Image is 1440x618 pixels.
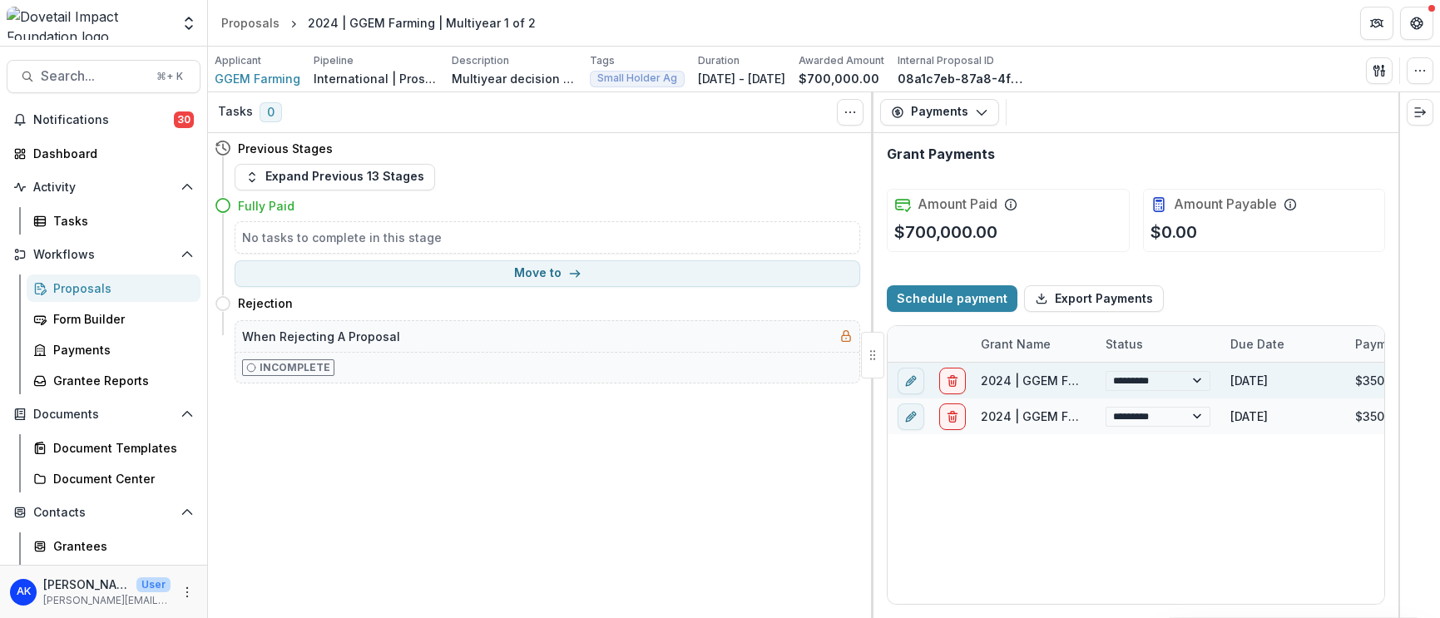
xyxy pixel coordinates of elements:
[1220,326,1345,362] div: Due Date
[27,207,200,235] a: Tasks
[27,434,200,462] a: Document Templates
[33,145,187,162] div: Dashboard
[887,146,995,162] h2: Grant Payments
[314,53,354,68] p: Pipeline
[238,294,293,312] h4: Rejection
[53,279,187,297] div: Proposals
[971,326,1096,362] div: Grant Name
[260,360,330,375] p: Incomplete
[153,67,186,86] div: ⌘ + K
[898,53,994,68] p: Internal Proposal ID
[1407,99,1433,126] button: Expand right
[939,367,966,393] button: delete
[1360,7,1393,40] button: Partners
[597,72,677,84] span: Small Holder Ag
[53,439,187,457] div: Document Templates
[1220,335,1294,353] div: Due Date
[799,70,879,87] p: $700,000.00
[452,70,576,87] p: Multiyear decision 2024 for 2 years at $350,000/year totalling $700,000.
[308,14,536,32] div: 2024 | GGEM Farming | Multiyear 1 of 2
[53,537,187,555] div: Grantees
[235,164,435,190] button: Expand Previous 13 Stages
[41,68,146,84] span: Search...
[7,499,200,526] button: Open Contacts
[452,53,509,68] p: Description
[1024,285,1164,312] button: Export Payments
[837,99,864,126] button: Toggle View Cancelled Tasks
[43,593,171,608] p: [PERSON_NAME][EMAIL_ADDRESS][DOMAIN_NAME]
[136,577,171,592] p: User
[27,465,200,492] a: Document Center
[918,196,997,212] h2: Amount Paid
[53,341,187,358] div: Payments
[221,14,280,32] div: Proposals
[53,372,187,389] div: Grantee Reports
[215,70,300,87] a: GGEM Farming
[7,106,200,133] button: Notifications30
[260,102,282,122] span: 0
[7,140,200,167] a: Dashboard
[799,53,884,68] p: Awarded Amount
[894,220,997,245] p: $700,000.00
[215,11,542,35] nav: breadcrumb
[27,563,200,591] a: Communications
[939,403,966,429] button: delete
[238,140,333,157] h4: Previous Stages
[235,260,860,287] button: Move to
[174,111,194,128] span: 30
[887,285,1017,312] button: Schedule payment
[1220,398,1345,434] div: [DATE]
[1096,326,1220,362] div: Status
[7,174,200,200] button: Open Activity
[27,336,200,363] a: Payments
[314,70,438,87] p: International | Prospects Pipeline
[27,274,200,302] a: Proposals
[698,53,740,68] p: Duration
[242,229,853,246] h5: No tasks to complete in this stage
[33,113,174,127] span: Notifications
[33,506,174,520] span: Contacts
[17,586,31,597] div: Anna Koons
[1220,363,1345,398] div: [DATE]
[43,576,130,593] p: [PERSON_NAME]
[1151,220,1197,245] p: $0.00
[898,70,1022,87] p: 08a1c7eb-87a8-4fc4-8211-20e93e313317
[590,53,615,68] p: Tags
[177,7,200,40] button: Open entity switcher
[215,11,286,35] a: Proposals
[53,310,187,328] div: Form Builder
[53,212,187,230] div: Tasks
[7,7,171,40] img: Dovetail Impact Foundation logo
[215,53,261,68] p: Applicant
[981,409,1209,423] a: 2024 | GGEM Farming | Multiyear 1 of 2
[33,180,174,195] span: Activity
[971,335,1061,353] div: Grant Name
[218,105,253,119] h3: Tasks
[880,99,999,126] button: Payments
[7,401,200,428] button: Open Documents
[33,248,174,262] span: Workflows
[27,305,200,333] a: Form Builder
[27,367,200,394] a: Grantee Reports
[53,470,187,487] div: Document Center
[177,582,197,602] button: More
[238,197,294,215] h4: Fully Paid
[33,408,174,422] span: Documents
[27,532,200,560] a: Grantees
[698,70,785,87] p: [DATE] - [DATE]
[7,60,200,93] button: Search...
[898,403,924,429] button: edit
[1400,7,1433,40] button: Get Help
[242,328,400,345] h5: When Rejecting A Proposal
[898,367,924,393] button: edit
[7,241,200,268] button: Open Workflows
[1096,335,1153,353] div: Status
[981,373,1209,388] a: 2024 | GGEM Farming | Multiyear 1 of 2
[1174,196,1277,212] h2: Amount Payable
